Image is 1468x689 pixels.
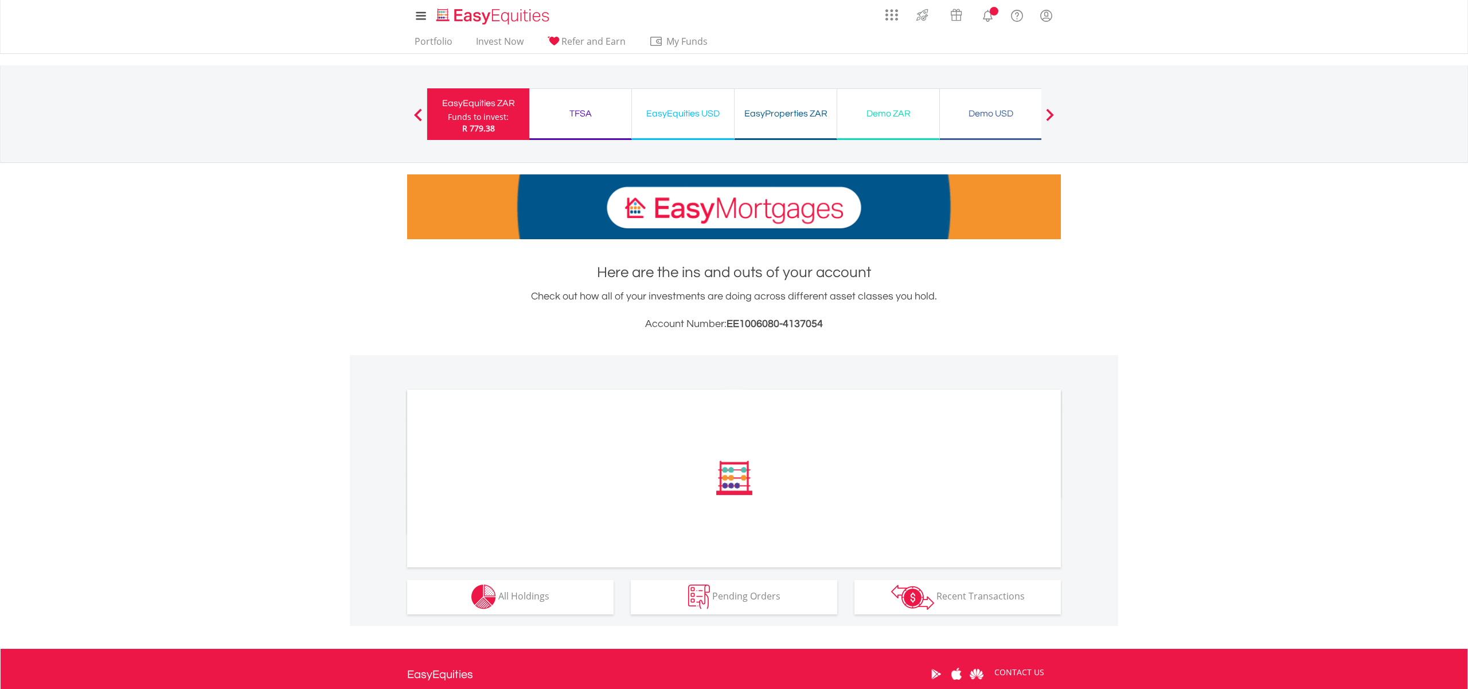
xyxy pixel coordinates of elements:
[688,585,710,609] img: pending_instructions-wht.png
[1002,3,1032,26] a: FAQ's and Support
[542,36,630,53] a: Refer and Earn
[939,3,973,24] a: Vouchers
[1032,3,1061,28] a: My Profile
[448,111,509,123] div: Funds to invest:
[631,580,837,614] button: Pending Orders
[712,590,780,602] span: Pending Orders
[936,590,1025,602] span: Recent Transactions
[913,6,932,24] img: thrive-v2.svg
[498,590,549,602] span: All Holdings
[407,174,1061,239] img: EasyMortage Promotion Banner
[471,585,496,609] img: holdings-wht.png
[434,7,554,26] img: EasyEquities_Logo.png
[741,106,830,122] div: EasyProperties ZAR
[407,580,614,614] button: All Holdings
[432,3,554,26] a: Home page
[947,6,966,24] img: vouchers-v2.svg
[649,34,724,49] span: My Funds
[410,36,457,53] a: Portfolio
[844,106,932,122] div: Demo ZAR
[885,9,898,21] img: grid-menu-icon.svg
[407,114,430,126] button: Previous
[407,316,1061,332] h3: Account Number:
[434,95,522,111] div: EasyEquities ZAR
[536,106,624,122] div: TFSA
[407,262,1061,283] h1: Here are the ins and outs of your account
[407,289,1061,332] div: Check out how all of your investments are doing across different asset classes you hold.
[1038,114,1061,126] button: Next
[727,318,823,329] span: EE1006080-4137054
[878,3,905,21] a: AppsGrid
[986,656,1052,688] a: CONTACT US
[891,585,934,610] img: transactions-zar-wht.png
[462,123,495,134] span: R 779.38
[854,580,1061,614] button: Recent Transactions
[947,106,1035,122] div: Demo USD
[639,106,727,122] div: EasyEquities USD
[973,3,1002,26] a: Notifications
[471,36,528,53] a: Invest Now
[561,35,626,48] span: Refer and Earn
